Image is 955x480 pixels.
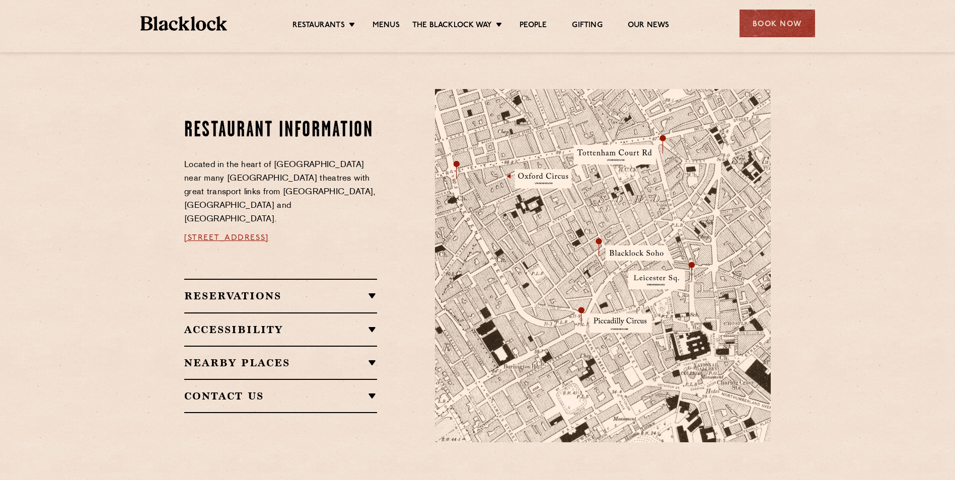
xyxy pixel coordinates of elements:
h2: Accessibility [184,324,377,336]
p: Located in the heart of [GEOGRAPHIC_DATA] near many [GEOGRAPHIC_DATA] theatres with great transpo... [184,158,377,226]
div: Book Now [740,10,815,37]
h2: Restaurant information [184,118,377,143]
a: The Blacklock Way [412,21,492,32]
a: Restaurants [292,21,345,32]
a: People [520,21,547,32]
h2: Nearby Places [184,357,377,369]
img: BL_Textured_Logo-footer-cropped.svg [140,16,228,31]
a: Menus [373,21,400,32]
h2: Reservations [184,290,377,302]
a: Our News [628,21,670,32]
a: [STREET_ADDRESS] [184,234,269,242]
img: svg%3E [663,349,803,443]
h2: Contact Us [184,390,377,402]
a: Gifting [572,21,602,32]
